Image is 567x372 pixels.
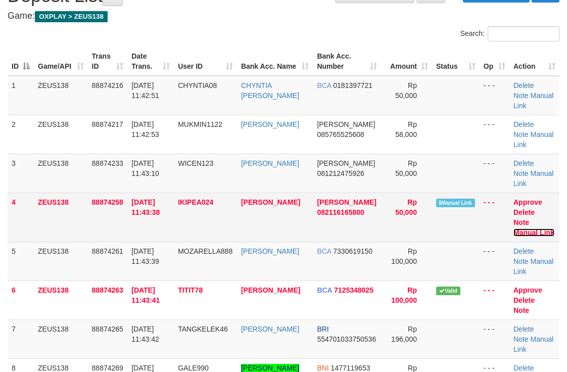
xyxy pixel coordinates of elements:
a: [PERSON_NAME] [241,364,299,372]
span: Rp 196,000 [391,325,417,343]
span: [PERSON_NAME] [317,198,376,206]
a: CHYNTIA [PERSON_NAME] [241,81,299,100]
td: - - - [480,193,509,242]
a: Delete [513,325,534,333]
a: Note [513,169,529,177]
th: Action: activate to sort column ascending [509,47,559,76]
span: [PERSON_NAME] [317,159,375,167]
a: Manual Link [513,335,553,353]
a: Note [513,306,529,314]
span: 88874265 [92,325,123,333]
td: 5 [8,242,34,281]
a: Manual Link [513,169,553,188]
a: Delete [513,120,534,128]
span: BRI [317,325,328,333]
a: Note [513,91,529,100]
td: - - - [480,154,509,193]
span: Manually Linked [436,199,475,207]
span: MOZARELLA888 [178,247,232,255]
span: [DATE] 11:42:53 [131,120,159,138]
a: Delete [513,247,534,255]
td: ZEUS138 [34,115,88,154]
a: [PERSON_NAME] [241,286,300,294]
a: Delete [513,81,534,89]
td: - - - [480,242,509,281]
td: ZEUS138 [34,242,88,281]
span: [DATE] 11:43:10 [131,159,159,177]
td: - - - [480,319,509,358]
a: Delete [513,159,534,167]
a: Approve [513,286,542,294]
span: TANGKELEK46 [178,325,228,333]
span: Rp 50,000 [395,198,417,216]
td: 2 [8,115,34,154]
a: [PERSON_NAME] [241,159,299,167]
td: 3 [8,154,34,193]
td: - - - [480,281,509,319]
span: MUKMIN1122 [178,120,222,128]
span: [DATE] 11:43:39 [131,247,159,265]
a: Note [513,257,529,265]
span: [DATE] 11:43:41 [131,286,160,304]
span: Rp 50,000 [395,81,417,100]
a: [PERSON_NAME] [241,247,299,255]
span: [DATE] 11:43:42 [131,325,159,343]
span: Copy 0181397721 to clipboard [333,81,372,89]
span: BCA [317,81,331,89]
span: 88874233 [92,159,123,167]
span: [DATE] 11:42:51 [131,81,159,100]
th: Bank Acc. Number: activate to sort column ascending [313,47,381,76]
span: IKIPEA024 [178,198,213,206]
td: ZEUS138 [34,154,88,193]
span: Rp 50,000 [395,159,417,177]
span: GALE990 [178,364,209,372]
h4: Game: [8,11,559,21]
span: Valid transaction [436,287,460,295]
span: Copy 554701033750536 to clipboard [317,335,376,343]
span: [DATE] 11:43:38 [131,198,160,216]
span: 88874269 [92,364,123,372]
a: [PERSON_NAME] [241,120,299,128]
a: Note [513,335,529,343]
span: Rp 58,000 [395,120,417,138]
td: 1 [8,76,34,115]
td: 4 [8,193,34,242]
span: Rp 100,000 [391,286,417,304]
span: Copy 1477119653 to clipboard [331,364,370,372]
label: Search: [460,26,559,41]
span: Copy 085765525608 to clipboard [317,130,364,138]
a: Note [513,218,529,226]
a: Delete [513,296,535,304]
th: ID: activate to sort column descending [8,47,34,76]
th: Status: activate to sort column ascending [432,47,480,76]
td: - - - [480,115,509,154]
a: Note [513,130,529,138]
a: [PERSON_NAME] [241,198,300,206]
a: Approve [513,198,542,206]
a: Delete [513,208,535,216]
span: TITIT78 [178,286,203,294]
a: Delete [513,364,534,372]
td: ZEUS138 [34,319,88,358]
span: 88874263 [92,286,123,294]
span: OXPLAY > ZEUS138 [35,11,108,22]
td: 7 [8,319,34,358]
span: Copy 082116165800 to clipboard [317,208,364,216]
th: Date Trans.: activate to sort column ascending [127,47,174,76]
td: 6 [8,281,34,319]
a: Manual Link [513,130,553,149]
th: Game/API: activate to sort column ascending [34,47,88,76]
span: [PERSON_NAME] [317,120,375,128]
span: Copy 7330619150 to clipboard [333,247,372,255]
a: Manual Link [513,228,554,237]
th: Bank Acc. Name: activate to sort column ascending [237,47,313,76]
a: Manual Link [513,257,553,275]
span: 88874258 [92,198,123,206]
span: Copy 7125348025 to clipboard [334,286,373,294]
th: User ID: activate to sort column ascending [174,47,237,76]
span: 88874217 [92,120,123,128]
span: BNI [317,364,328,372]
th: Amount: activate to sort column ascending [381,47,432,76]
td: - - - [480,76,509,115]
span: BCA [317,286,332,294]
